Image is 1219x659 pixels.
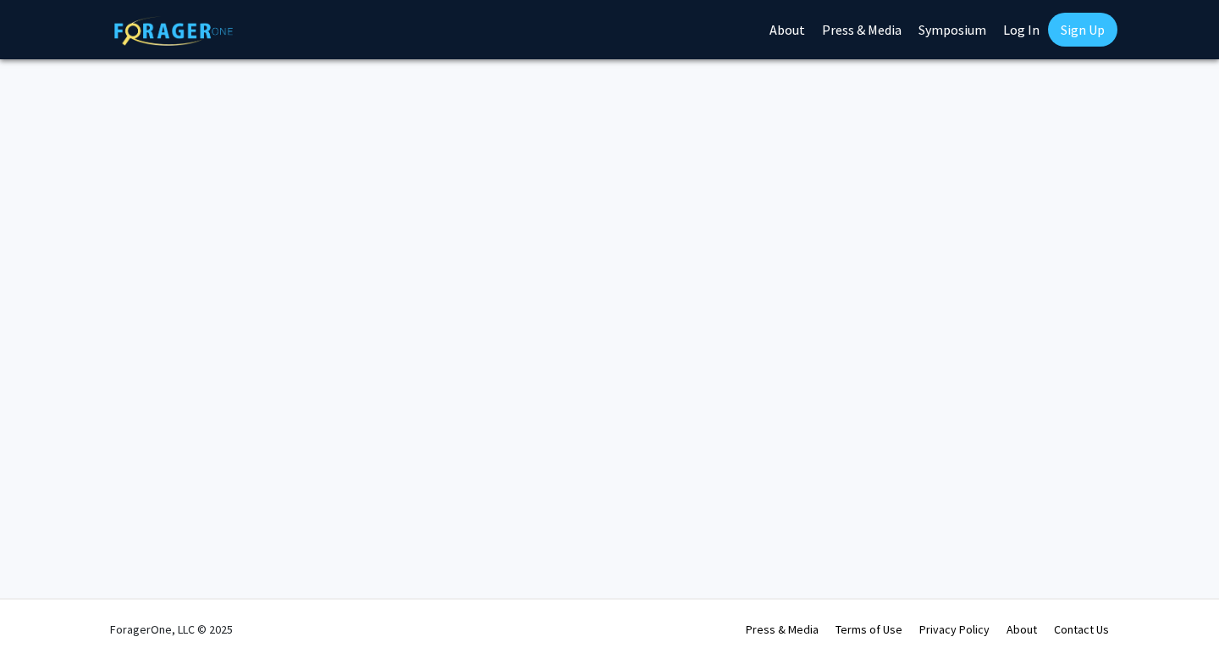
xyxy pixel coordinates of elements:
a: Contact Us [1054,622,1109,637]
img: ForagerOne Logo [114,16,233,46]
a: Privacy Policy [919,622,990,637]
a: Terms of Use [836,622,902,637]
div: ForagerOne, LLC © 2025 [110,600,233,659]
a: About [1007,622,1037,637]
a: Sign Up [1048,13,1117,47]
a: Press & Media [746,622,819,637]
